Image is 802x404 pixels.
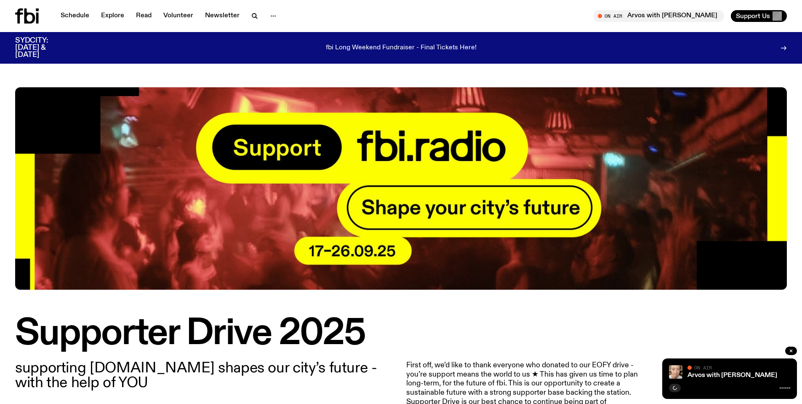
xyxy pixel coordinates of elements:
a: Arvos with [PERSON_NAME] [687,372,777,379]
a: Read [131,10,157,22]
a: Newsletter [200,10,245,22]
span: On Air [694,365,712,370]
a: Explore [96,10,129,22]
p: fbi Long Weekend Fundraiser - Final Tickets Here! [326,44,477,52]
h3: SYDCITY: [DATE] & [DATE] [15,37,69,59]
a: Schedule [56,10,94,22]
button: On AirArvos with [PERSON_NAME] [594,10,724,22]
span: Support Us [736,12,770,20]
button: Support Us [731,10,787,22]
p: supporting [DOMAIN_NAME] shapes our city’s future - with the help of YOU [15,361,396,390]
h1: Supporter Drive 2025 [15,317,787,351]
a: Volunteer [158,10,198,22]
